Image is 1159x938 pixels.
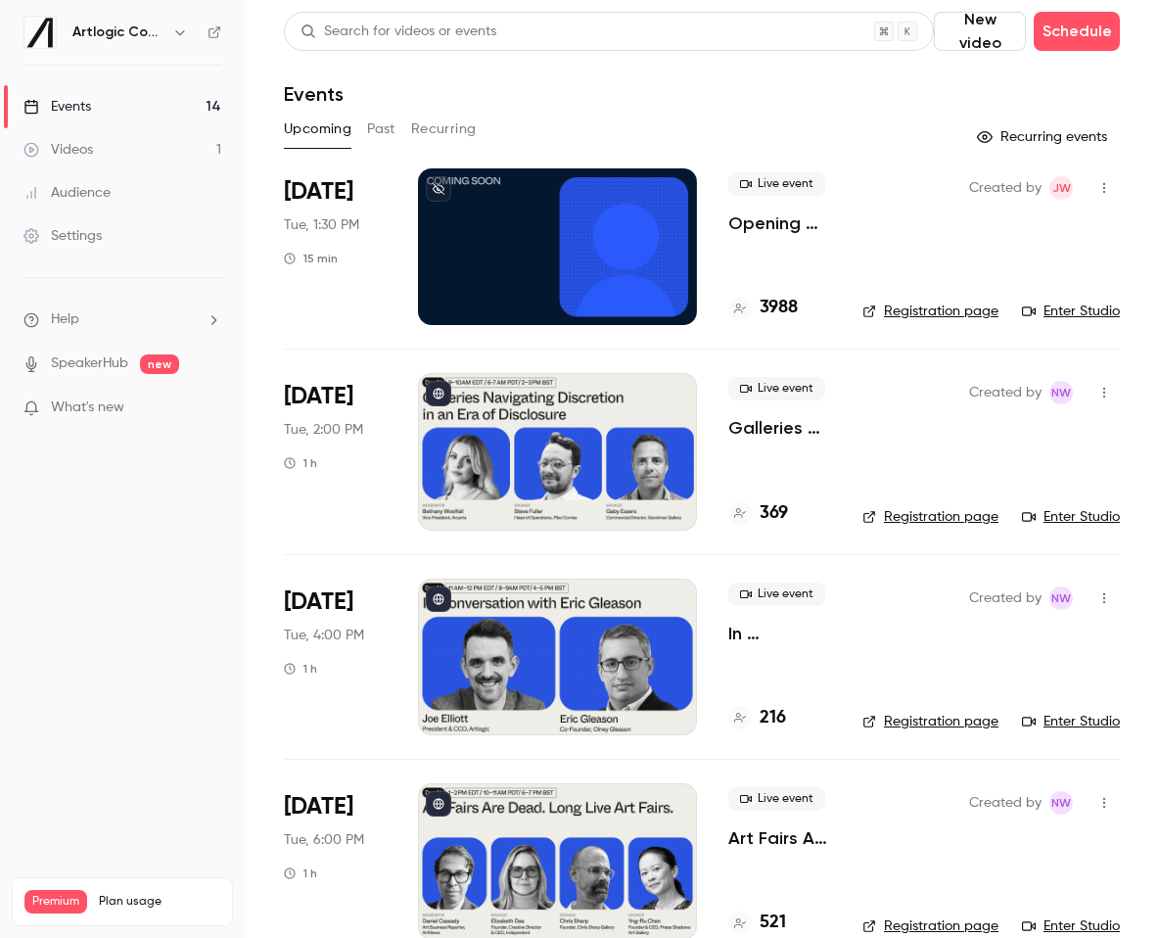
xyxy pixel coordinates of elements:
[862,712,998,731] a: Registration page
[23,226,102,246] div: Settings
[728,583,825,606] span: Live event
[1051,586,1071,610] span: NW
[760,910,786,936] h4: 521
[862,916,998,936] a: Registration page
[728,500,788,527] a: 369
[284,661,317,677] div: 1 h
[284,420,363,440] span: Tue, 2:00 PM
[969,586,1042,610] span: Created by
[284,381,353,412] span: [DATE]
[1022,507,1120,527] a: Enter Studio
[728,705,786,731] a: 216
[284,373,387,530] div: Sep 16 Tue, 2:00 PM (Europe/London)
[728,172,825,196] span: Live event
[23,97,91,117] div: Events
[1049,586,1073,610] span: Natasha Whiffin
[1022,302,1120,321] a: Enter Studio
[51,309,79,330] span: Help
[760,705,786,731] h4: 216
[1049,176,1073,200] span: Jack Walden
[969,791,1042,815] span: Created by
[934,12,1026,51] button: New video
[862,302,998,321] a: Registration page
[1049,381,1073,404] span: Natasha Whiffin
[23,183,111,203] div: Audience
[728,211,831,235] a: Opening Remarks
[284,791,353,822] span: [DATE]
[284,579,387,735] div: Sep 16 Tue, 4:00 PM (Europe/Dublin)
[760,500,788,527] h4: 369
[728,826,831,850] a: Art Fairs Are Dead. Long Live Art Fairs.
[1022,712,1120,731] a: Enter Studio
[284,114,351,145] button: Upcoming
[198,399,221,417] iframe: Noticeable Trigger
[23,140,93,160] div: Videos
[284,82,344,106] h1: Events
[140,354,179,374] span: new
[51,353,128,374] a: SpeakerHub
[99,894,220,910] span: Plan usage
[728,622,831,645] a: In Conversation with [PERSON_NAME]
[1049,791,1073,815] span: Natasha Whiffin
[284,455,317,471] div: 1 h
[1051,791,1071,815] span: NW
[284,626,364,645] span: Tue, 4:00 PM
[284,586,353,618] span: [DATE]
[969,176,1042,200] span: Created by
[760,295,798,321] h4: 3988
[968,121,1120,153] button: Recurring events
[728,377,825,400] span: Live event
[728,910,786,936] a: 521
[284,176,353,208] span: [DATE]
[24,890,87,914] span: Premium
[969,381,1042,404] span: Created by
[862,507,998,527] a: Registration page
[284,251,338,266] div: 15 min
[284,830,364,850] span: Tue, 6:00 PM
[728,416,831,440] a: Galleries Navigating Discretion in an Era of Disclosure
[23,309,221,330] li: help-dropdown-opener
[728,787,825,811] span: Live event
[284,866,317,881] div: 1 h
[1034,12,1120,51] button: Schedule
[72,23,164,42] h6: Artlogic Connect 2025
[284,168,387,325] div: Sep 16 Tue, 1:30 PM (Europe/London)
[1052,176,1071,200] span: JW
[24,17,56,48] img: Artlogic Connect 2025
[284,215,359,235] span: Tue, 1:30 PM
[411,114,477,145] button: Recurring
[1051,381,1071,404] span: NW
[728,295,798,321] a: 3988
[1022,916,1120,936] a: Enter Studio
[51,398,124,418] span: What's new
[301,22,496,42] div: Search for videos or events
[367,114,395,145] button: Past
